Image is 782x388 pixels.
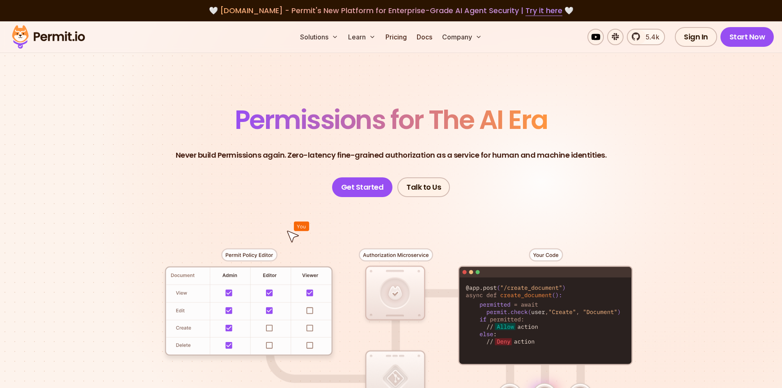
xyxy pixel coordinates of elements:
[397,177,450,197] a: Talk to Us
[20,5,762,16] div: 🤍 🤍
[235,101,548,138] span: Permissions for The AI Era
[413,29,436,45] a: Docs
[345,29,379,45] button: Learn
[439,29,485,45] button: Company
[382,29,410,45] a: Pricing
[525,5,562,16] a: Try it here
[675,27,717,47] a: Sign In
[176,149,607,161] p: Never build Permissions again. Zero-latency fine-grained authorization as a service for human and...
[641,32,659,42] span: 5.4k
[297,29,342,45] button: Solutions
[627,29,665,45] a: 5.4k
[720,27,774,47] a: Start Now
[220,5,562,16] span: [DOMAIN_NAME] - Permit's New Platform for Enterprise-Grade AI Agent Security |
[8,23,89,51] img: Permit logo
[332,177,393,197] a: Get Started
